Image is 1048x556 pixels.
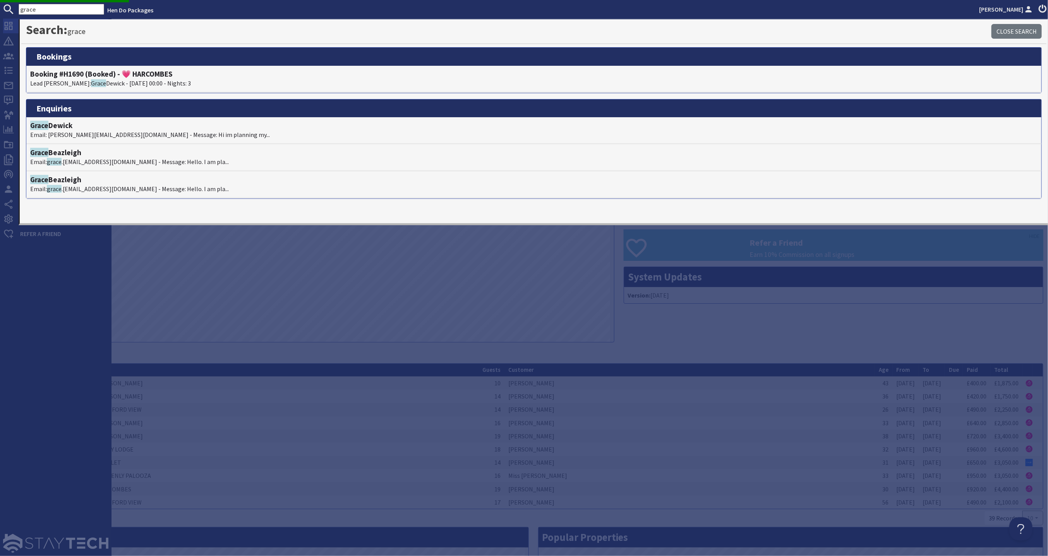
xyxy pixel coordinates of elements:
a: £1,875.00 [994,379,1019,387]
a: £2,850.00 [994,419,1019,427]
a: System Updates [628,270,702,283]
a: Uploads [3,139,108,151]
span: Uploads [14,139,108,151]
td: 43 [875,376,892,390]
span: Grace [91,79,106,87]
th: Due [945,364,963,376]
td: [PERSON_NAME] [504,390,875,403]
h4: Beazleigh [30,148,1038,157]
td: [DATE] [892,390,919,403]
a: £490.00 [967,498,986,506]
a: From [896,366,910,373]
span: 14 [494,392,501,400]
span: 14 [494,458,501,466]
a: £4,400.00 [994,485,1019,493]
small: grace [67,27,86,36]
td: [DATE] [919,376,945,390]
a: Properties [3,109,108,121]
span: Reports [14,124,108,136]
td: [DATE] [919,469,945,482]
td: [DATE] [892,416,919,429]
p: Lead [PERSON_NAME]: Dewick - [DATE] 00:00 - Nights: 3 [30,79,1038,88]
a: Site Content [3,154,108,166]
a: To [923,366,929,373]
span: Enquiries [14,79,100,92]
span: Dashboard [14,20,108,32]
td: [PERSON_NAME] [504,429,875,443]
div: 39 Records [984,511,1023,525]
img: Referer: Hen Do Packages [1026,432,1033,440]
span: Site Content [14,154,98,166]
h3: enquiries [26,99,1041,117]
a: Users [3,183,108,195]
a: £2,250.00 [994,405,1019,413]
span: 16 [494,472,501,479]
span: Properties [14,109,108,121]
a: 💗 SAMPFORD VIEW [88,405,142,413]
a: £960.00 [967,445,986,453]
a: £420.00 [967,392,986,400]
td: [DATE] [892,482,919,495]
td: Miss [PERSON_NAME] [504,469,875,482]
p: Email: .[EMAIL_ADDRESS][DOMAIN_NAME] - Message: Hello. I am pla... [30,184,1038,193]
a: GraceBeazleighEmail:grace.[EMAIL_ADDRESS][DOMAIN_NAME] - Message: Hello. I am pla... [30,148,1038,166]
a: £400.00 [967,379,986,387]
td: [DATE] [892,376,919,390]
strong: Version: [628,291,650,299]
span: Agency Dashboard [14,50,108,62]
p: Email: .[EMAIL_ADDRESS][DOMAIN_NAME] - Message: Hello. I am pla... [30,157,1038,166]
span: Grace [30,121,48,130]
img: Referer: Hen Do Packages [1026,445,1033,453]
img: Referer: Hen Do Packages [1026,406,1033,413]
a: 💗 [PERSON_NAME] [88,432,143,440]
td: [PERSON_NAME] [504,416,875,429]
img: Referer: Hen Do Packages [1026,419,1033,426]
td: 38 [875,429,892,443]
a: £4,600.00 [994,445,1019,453]
td: [DATE] [892,456,919,469]
td: [DATE] [892,403,919,416]
h4: Booking #H1690 (Booked) - 💗 HARCOMBES [30,70,1038,79]
td: [DATE] [919,416,945,429]
td: 33 [875,416,892,429]
a: 💗 HEAVENLY PALOOZA [88,472,151,479]
h1: Search: [26,22,991,37]
h3: bookings [26,48,1041,65]
a: 💗 SAMPFORD VIEW [88,498,142,506]
a: 💗 [PERSON_NAME] [88,392,143,400]
h4: Beazleigh [30,175,1038,184]
h2: Popular Dates [24,527,528,547]
a: Booking #H1690 (Booked) - 💗 HARCOMBESLead [PERSON_NAME]:GraceDewick - [DATE] 00:00 - Nights: 3 [30,70,1038,88]
td: [DATE] [919,456,945,469]
a: £3,400.00 [994,432,1019,440]
td: [DATE] [892,443,919,456]
a: Property Sharing [3,198,108,210]
a: Broadcasts [3,168,108,181]
a: £3,050.00 [994,458,1019,466]
span: Refer a Friend [14,228,108,240]
p: Earn 10% Commission on all signups [750,250,1043,260]
span: 17 [494,498,501,506]
td: [PERSON_NAME] [504,376,875,390]
a: Reports [3,124,108,136]
td: [DATE] [919,429,945,443]
td: 26 [875,403,892,416]
a: Close Search [991,24,1042,39]
span: 10 [494,379,501,387]
span: grace [47,185,62,193]
span: Users [14,183,108,195]
p: Email: [PERSON_NAME][EMAIL_ADDRESS][DOMAIN_NAME] - Message: Hi im planning my... [30,130,1038,139]
img: Referer: Hen Do Packages [1026,485,1033,493]
a: Guests [482,366,501,373]
a: [PERSON_NAME] [979,5,1034,14]
td: [DATE] [919,496,945,509]
span: Feedback [14,94,98,106]
h3: Refer a Friend [750,238,1043,248]
a: Age [879,366,888,373]
span: 16 [494,419,501,427]
span: Grace [30,148,48,157]
li: [DATE] [626,289,1041,301]
h2: Popular Properties [539,527,1043,547]
a: £1,750.00 [994,392,1019,400]
span: Bookings [14,64,98,77]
